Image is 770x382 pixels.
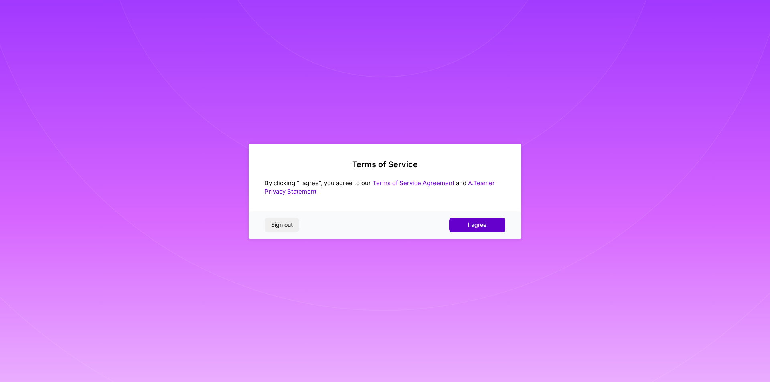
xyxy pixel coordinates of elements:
[449,218,505,232] button: I agree
[271,221,293,229] span: Sign out
[265,179,505,196] div: By clicking "I agree", you agree to our and
[373,179,454,187] a: Terms of Service Agreement
[468,221,486,229] span: I agree
[265,160,505,169] h2: Terms of Service
[265,218,299,232] button: Sign out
